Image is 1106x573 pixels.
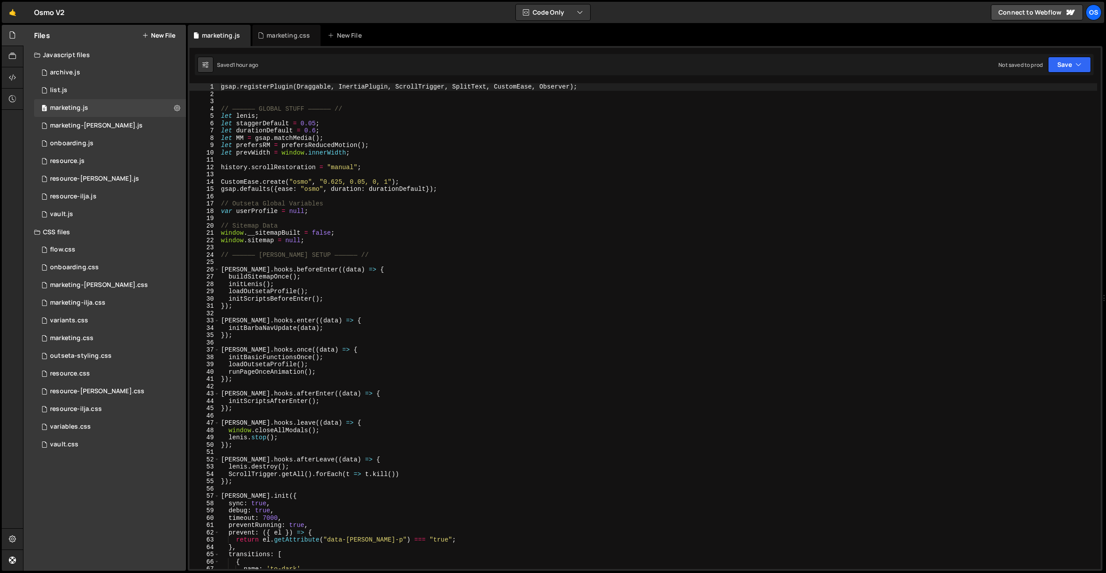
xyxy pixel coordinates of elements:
div: 40 [189,368,220,376]
div: 67 [189,565,220,573]
div: 4 [189,105,220,113]
div: marketing-[PERSON_NAME].js [50,122,143,130]
div: 16596/46196.css [34,383,186,400]
div: onboarding.css [50,263,99,271]
div: 6 [189,120,220,128]
div: 14 [189,178,220,186]
div: onboarding.js [50,139,93,147]
button: New File [142,32,175,39]
div: 59 [189,507,220,515]
div: 22 [189,237,220,244]
div: vault.css [50,441,78,449]
div: 66 [189,558,220,566]
div: 56 [189,485,220,493]
a: 🤙 [2,2,23,23]
div: 65 [189,551,220,558]
div: 33 [189,317,220,325]
div: 11 [189,156,220,164]
div: 1 [189,83,220,91]
div: 46 [189,412,220,420]
div: 16 [189,193,220,201]
div: resource-ilja.css [50,405,102,413]
div: CSS files [23,223,186,241]
div: 29 [189,288,220,295]
div: 5 [189,112,220,120]
div: New File [328,31,365,40]
div: 3 [189,98,220,105]
div: 16596/46284.css [34,276,186,294]
div: 16596/48092.js [34,135,186,152]
div: 49 [189,434,220,441]
div: marketing.css [267,31,310,40]
div: variants.css [50,317,88,325]
div: marketing.css [50,334,93,342]
div: 34 [189,325,220,332]
div: 26 [189,266,220,274]
div: 53 [189,463,220,471]
div: list.js [50,86,67,94]
div: 41 [189,376,220,383]
div: variables.css [50,423,91,431]
div: 10 [189,149,220,157]
div: 38 [189,354,220,361]
div: marketing.js [50,104,88,112]
div: flow.css [50,246,75,254]
div: Osmo V2 [34,7,65,18]
div: archive.js [50,69,80,77]
button: Code Only [516,4,590,20]
div: marketing-ilja.css [50,299,105,307]
div: resource.js [50,157,85,165]
div: vault.js [50,210,73,218]
div: 23 [189,244,220,252]
div: 58 [189,500,220,507]
div: 16596/46199.css [34,365,186,383]
div: 31 [189,302,220,310]
div: 37 [189,346,220,354]
div: 16596/46198.css [34,400,186,418]
div: 60 [189,515,220,522]
div: 28 [189,281,220,288]
div: 2 [189,91,220,98]
div: 16596/45154.css [34,418,186,436]
div: 12 [189,164,220,171]
div: 16596/45422.js [34,99,186,117]
div: 17 [189,200,220,208]
div: 62 [189,529,220,537]
div: 16596/47552.css [34,241,186,259]
div: 16596/46194.js [34,170,186,188]
div: 32 [189,310,220,317]
div: 16596/46210.js [34,64,186,81]
div: 16596/47731.css [34,294,186,312]
a: Os [1086,4,1102,20]
div: 50 [189,441,220,449]
div: 39 [189,361,220,368]
div: Not saved to prod [998,61,1043,69]
h2: Files [34,31,50,40]
div: 35 [189,332,220,339]
div: 47 [189,419,220,427]
div: marketing-[PERSON_NAME].css [50,281,148,289]
button: Save [1048,57,1091,73]
div: 16596/45156.css [34,347,186,365]
div: 16596/45424.js [34,117,186,135]
div: 36 [189,339,220,347]
div: 57 [189,492,220,500]
div: 52 [189,456,220,464]
div: 16596/45151.js [34,81,186,99]
div: 51 [189,449,220,456]
div: 16596/48093.css [34,259,186,276]
div: 7 [189,127,220,135]
div: 44 [189,398,220,405]
div: resource.css [50,370,90,378]
div: 27 [189,273,220,281]
div: resource-[PERSON_NAME].css [50,387,144,395]
div: marketing.js [202,31,240,40]
div: 42 [189,383,220,391]
div: 30 [189,295,220,303]
div: 25 [189,259,220,266]
div: 20 [189,222,220,230]
div: 16596/46195.js [34,188,186,205]
div: 61 [189,522,220,529]
a: Connect to Webflow [991,4,1083,20]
